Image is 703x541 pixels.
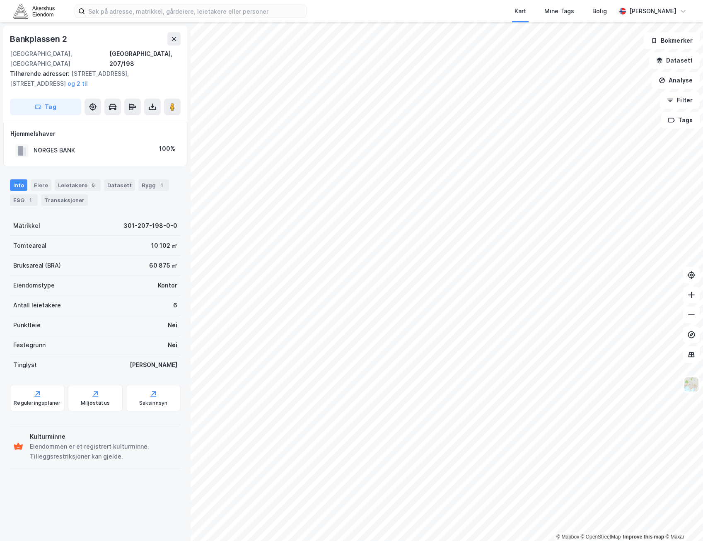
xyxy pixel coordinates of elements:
[109,49,181,69] div: [GEOGRAPHIC_DATA], 207/198
[104,179,135,191] div: Datasett
[661,112,700,128] button: Tags
[130,360,177,370] div: [PERSON_NAME]
[644,32,700,49] button: Bokmerker
[13,280,55,290] div: Eiendomstype
[123,221,177,231] div: 301-207-198-0-0
[34,145,75,155] div: NORGES BANK
[13,320,41,330] div: Punktleie
[81,400,110,406] div: Miljøstatus
[662,501,703,541] iframe: Chat Widget
[151,241,177,251] div: 10 102 ㎡
[10,179,27,191] div: Info
[13,241,46,251] div: Tomteareal
[30,442,177,461] div: Eiendommen er et registrert kulturminne. Tilleggsrestriksjoner kan gjelde.
[10,69,174,89] div: [STREET_ADDRESS], [STREET_ADDRESS]
[13,4,55,18] img: akershus-eiendom-logo.9091f326c980b4bce74ccdd9f866810c.svg
[684,377,699,392] img: Z
[10,49,109,69] div: [GEOGRAPHIC_DATA], [GEOGRAPHIC_DATA]
[173,300,177,310] div: 6
[157,181,166,189] div: 1
[55,179,101,191] div: Leietakere
[652,72,700,89] button: Analyse
[138,179,169,191] div: Bygg
[660,92,700,109] button: Filter
[31,179,51,191] div: Eiere
[10,99,81,115] button: Tag
[159,144,175,154] div: 100%
[623,534,664,540] a: Improve this map
[592,6,607,16] div: Bolig
[629,6,676,16] div: [PERSON_NAME]
[26,196,34,204] div: 1
[14,400,60,406] div: Reguleringsplaner
[30,432,177,442] div: Kulturminne
[13,261,61,270] div: Bruksareal (BRA)
[158,280,177,290] div: Kontor
[581,534,621,540] a: OpenStreetMap
[168,340,177,350] div: Nei
[10,32,68,46] div: Bankplassen 2
[41,194,88,206] div: Transaksjoner
[85,5,306,17] input: Søk på adresse, matrikkel, gårdeiere, leietakere eller personer
[10,129,180,139] div: Hjemmelshaver
[544,6,574,16] div: Mine Tags
[149,261,177,270] div: 60 875 ㎡
[89,181,97,189] div: 6
[515,6,526,16] div: Kart
[168,320,177,330] div: Nei
[139,400,168,406] div: Saksinnsyn
[13,300,61,310] div: Antall leietakere
[662,501,703,541] div: Kontrollprogram for chat
[556,534,579,540] a: Mapbox
[13,221,40,231] div: Matrikkel
[10,70,71,77] span: Tilhørende adresser:
[13,360,37,370] div: Tinglyst
[13,340,46,350] div: Festegrunn
[649,52,700,69] button: Datasett
[10,194,38,206] div: ESG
